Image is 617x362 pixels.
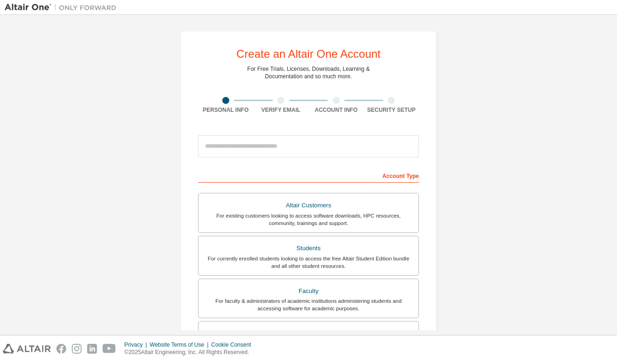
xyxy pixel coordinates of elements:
[3,344,51,354] img: altair_logo.svg
[198,106,254,114] div: Personal Info
[204,242,413,255] div: Students
[247,65,370,80] div: For Free Trials, Licenses, Downloads, Learning & Documentation and so much more.
[150,341,211,348] div: Website Terms of Use
[124,341,150,348] div: Privacy
[308,106,364,114] div: Account Info
[103,344,116,354] img: youtube.svg
[254,106,309,114] div: Verify Email
[204,297,413,312] div: For faculty & administrators of academic institutions administering students and accessing softwa...
[204,199,413,212] div: Altair Customers
[87,344,97,354] img: linkedin.svg
[72,344,82,354] img: instagram.svg
[364,106,419,114] div: Security Setup
[198,168,419,183] div: Account Type
[5,3,121,12] img: Altair One
[236,48,381,60] div: Create an Altair One Account
[204,212,413,227] div: For existing customers looking to access software downloads, HPC resources, community, trainings ...
[204,327,413,340] div: Everyone else
[124,348,257,356] p: © 2025 Altair Engineering, Inc. All Rights Reserved.
[204,285,413,298] div: Faculty
[211,341,256,348] div: Cookie Consent
[56,344,66,354] img: facebook.svg
[204,255,413,270] div: For currently enrolled students looking to access the free Altair Student Edition bundle and all ...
